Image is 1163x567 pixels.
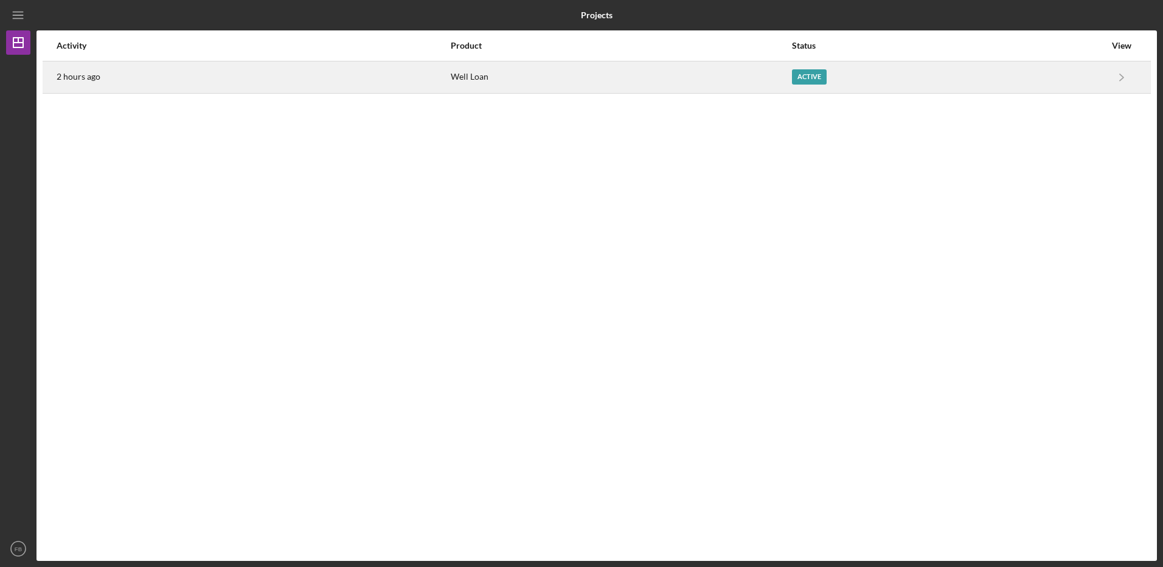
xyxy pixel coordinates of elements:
[792,69,827,85] div: Active
[451,62,791,92] div: Well Loan
[1106,41,1137,50] div: View
[15,546,22,552] text: FB
[57,41,450,50] div: Activity
[57,72,100,82] time: 2025-08-13 22:40
[581,10,613,20] b: Projects
[6,537,30,561] button: FB
[451,41,791,50] div: Product
[792,41,1105,50] div: Status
